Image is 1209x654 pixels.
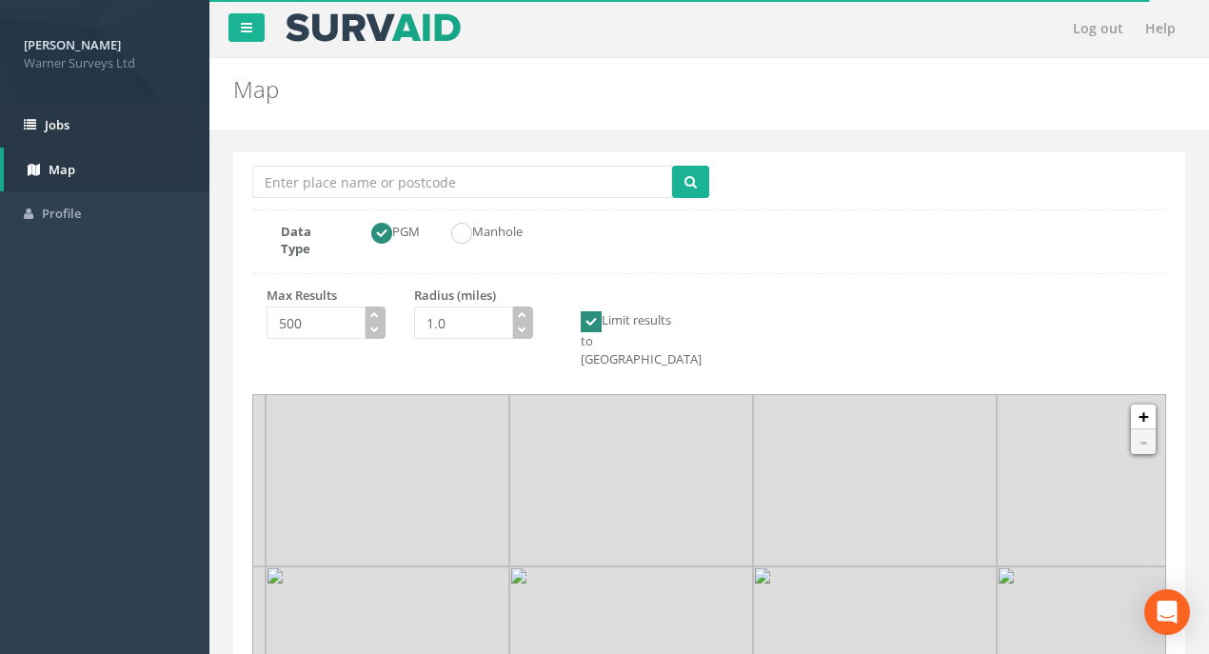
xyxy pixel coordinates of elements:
[1144,589,1190,635] div: Open Intercom Messenger
[4,148,209,192] a: Map
[24,36,121,53] strong: [PERSON_NAME]
[509,323,753,566] img: 9@2x
[267,287,386,305] p: Max Results
[562,311,681,367] label: Limit results to [GEOGRAPHIC_DATA]
[233,77,1021,102] h2: Map
[24,31,186,71] a: [PERSON_NAME] Warner Surveys Ltd
[24,54,186,72] span: Warner Surveys Ltd
[753,323,997,566] img: 9@2x
[352,223,420,244] label: PGM
[1131,429,1156,454] a: -
[1131,405,1156,429] a: +
[267,223,338,258] label: Data Type
[414,287,533,305] p: Radius (miles)
[49,161,75,178] span: Map
[45,116,69,133] span: Jobs
[432,223,523,244] label: Manhole
[252,166,672,198] input: Enter place name or postcode
[42,205,81,222] span: Profile
[266,323,509,566] img: 9@2x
